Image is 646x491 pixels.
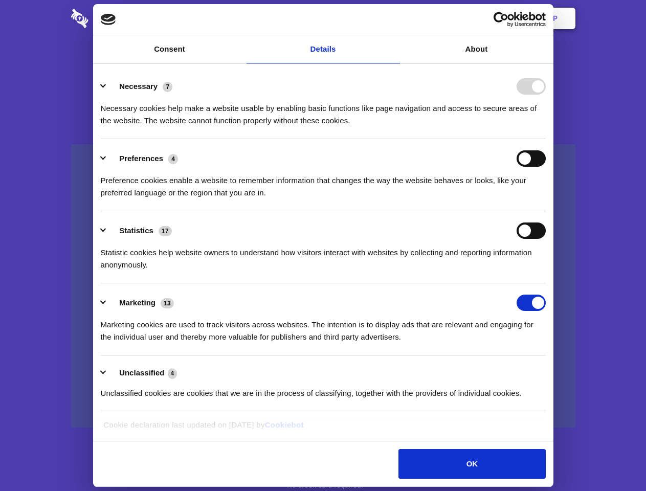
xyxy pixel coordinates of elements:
button: Preferences (4) [101,150,185,167]
img: logo-wordmark-white-trans-d4663122ce5f474addd5e946df7df03e33cb6a1c49d2221995e7729f52c070b2.svg [71,9,159,28]
div: Statistic cookies help website owners to understand how visitors interact with websites by collec... [101,239,546,271]
a: Usercentrics Cookiebot - opens in a new window [456,12,546,27]
span: 7 [163,82,172,92]
span: 17 [159,226,172,236]
h1: Eliminate Slack Data Loss. [71,46,575,83]
label: Marketing [119,298,155,307]
span: 13 [161,298,174,308]
button: Statistics (17) [101,222,179,239]
a: Pricing [300,3,345,34]
a: Cookiebot [265,420,304,429]
h4: Auto-redaction of sensitive data, encrypted data sharing and self-destructing private chats. Shar... [71,93,575,127]
label: Necessary [119,82,158,91]
div: Unclassified cookies are cookies that we are in the process of classifying, together with the pro... [101,380,546,399]
span: 4 [168,154,178,164]
span: 4 [168,368,177,378]
a: About [400,35,553,63]
a: Details [247,35,400,63]
label: Statistics [119,226,153,235]
button: OK [398,449,545,479]
button: Necessary (7) [101,78,179,95]
div: Marketing cookies are used to track visitors across websites. The intention is to display ads tha... [101,311,546,343]
label: Preferences [119,154,163,163]
button: Marketing (13) [101,295,181,311]
iframe: Drift Widget Chat Controller [595,440,634,479]
div: Cookie declaration last updated on [DATE] by [96,419,550,439]
div: Preference cookies enable a website to remember information that changes the way the website beha... [101,167,546,199]
a: Login [464,3,508,34]
button: Unclassified (4) [101,367,184,380]
a: Contact [415,3,462,34]
div: Necessary cookies help make a website usable by enabling basic functions like page navigation and... [101,95,546,127]
img: logo [101,14,116,25]
a: Consent [93,35,247,63]
a: Wistia video thumbnail [71,144,575,428]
